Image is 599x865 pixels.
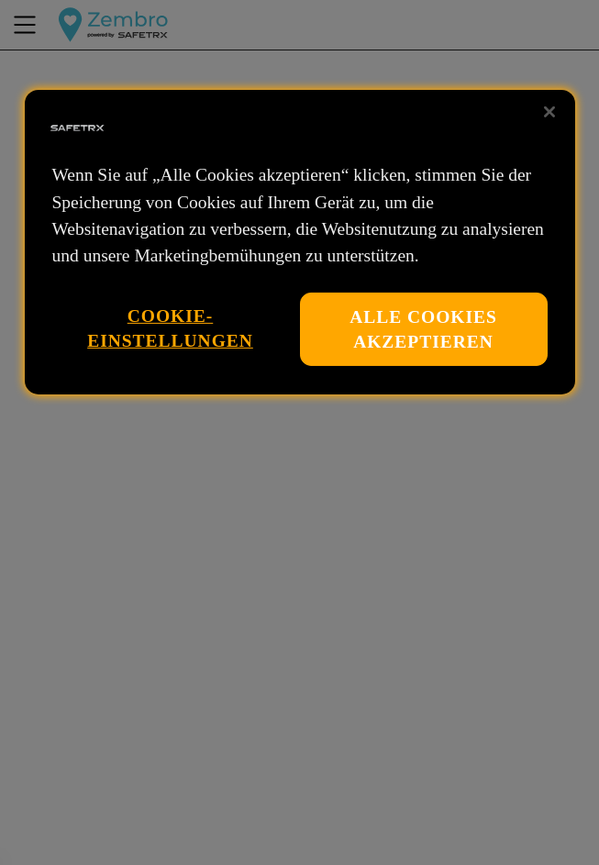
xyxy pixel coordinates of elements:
p: Wenn Sie auf „Alle Cookies akzeptieren“ klicken, stimmen Sie der Speicherung von Cookies auf Ihre... [52,161,548,269]
img: Firmenlogo [48,99,106,158]
div: Datenschutz [25,90,575,394]
button: Alle Cookies akzeptieren [300,292,548,366]
button: Schließen [529,92,570,132]
button: Cookie-Einstellungen [59,292,282,364]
